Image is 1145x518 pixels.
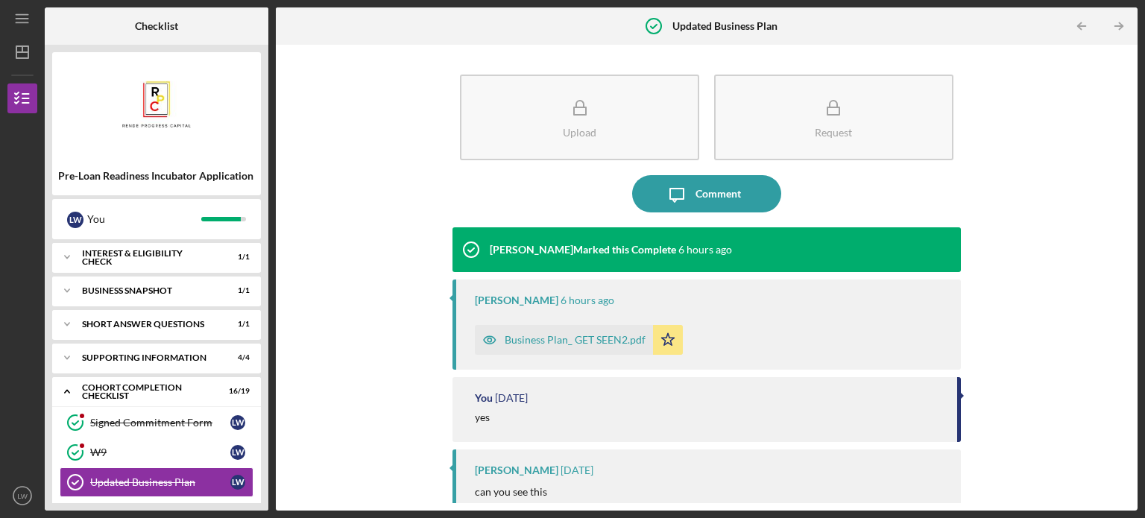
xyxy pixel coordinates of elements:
[490,244,676,256] div: [PERSON_NAME] Marked this Complete
[475,392,493,404] div: You
[475,464,558,476] div: [PERSON_NAME]
[495,392,528,404] time: 2025-09-24 17:42
[7,481,37,511] button: LW
[52,60,261,149] img: Product logo
[58,170,255,182] div: Pre-Loan Readiness Incubator Application
[695,175,741,212] div: Comment
[60,408,253,438] a: Signed Commitment FormLW
[17,492,28,500] text: LW
[87,206,201,232] div: You
[60,467,253,497] a: Updated Business PlanLW
[563,127,596,138] div: Upload
[67,212,83,228] div: L W
[672,20,777,32] b: Updated Business Plan
[82,249,212,266] div: Interest & Eligibility Check
[230,475,245,490] div: L W
[90,446,230,458] div: W9
[82,286,212,295] div: Business Snapshot
[714,75,953,160] button: Request
[460,75,699,160] button: Upload
[561,464,593,476] time: 2025-09-24 17:39
[230,445,245,460] div: L W
[223,286,250,295] div: 1 / 1
[223,320,250,329] div: 1 / 1
[475,484,547,500] p: can you see this
[223,353,250,362] div: 4 / 4
[223,253,250,262] div: 1 / 1
[90,476,230,488] div: Updated Business Plan
[561,294,614,306] time: 2025-10-07 14:27
[82,383,212,400] div: Cohort Completion Checklist
[505,334,646,346] div: Business Plan_ GET SEEN2.pdf
[135,20,178,32] b: Checklist
[82,320,212,329] div: Short Answer Questions
[223,387,250,396] div: 16 / 19
[82,353,212,362] div: Supporting Information
[678,244,732,256] time: 2025-10-07 14:27
[632,175,781,212] button: Comment
[475,411,490,423] div: yes
[475,294,558,306] div: [PERSON_NAME]
[475,325,683,355] button: Business Plan_ GET SEEN2.pdf
[60,438,253,467] a: W9LW
[230,415,245,430] div: L W
[815,127,852,138] div: Request
[90,417,230,429] div: Signed Commitment Form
